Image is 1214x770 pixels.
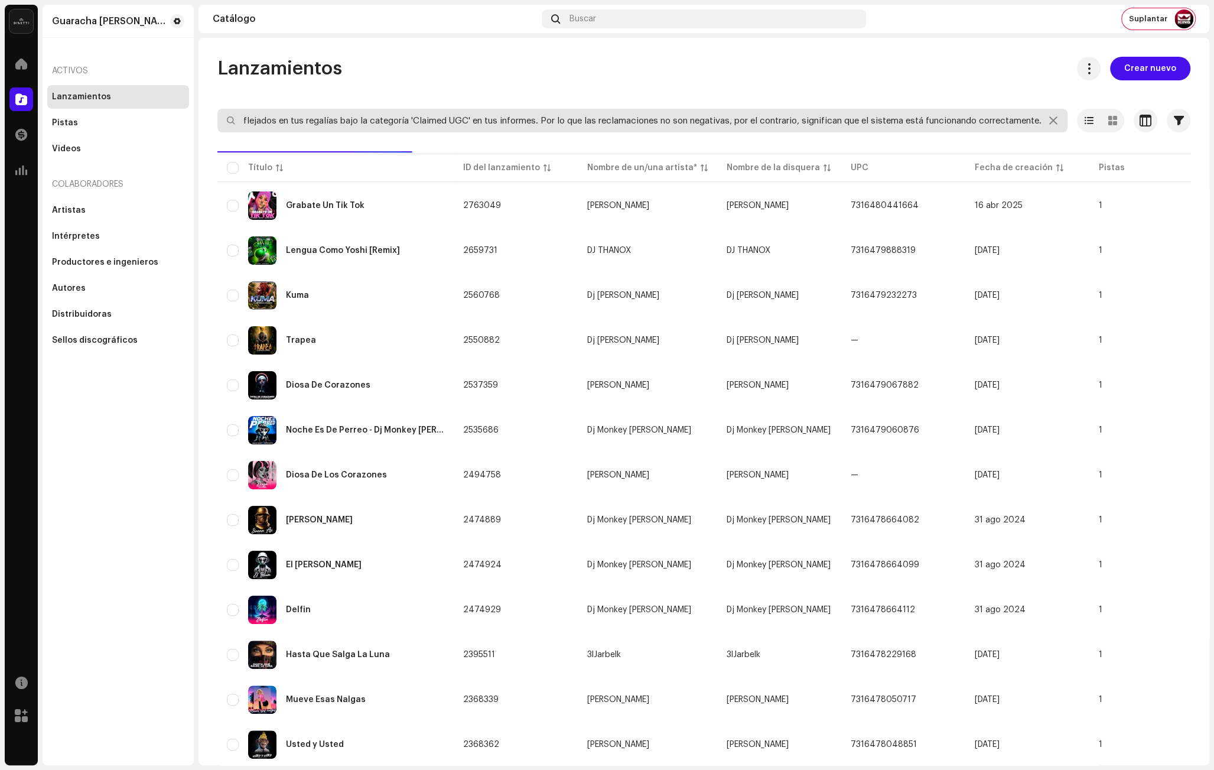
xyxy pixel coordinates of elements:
span: — [851,336,858,345]
span: Dj Jose Gonzalez [587,291,708,300]
div: [PERSON_NAME] [587,471,649,479]
img: 4e8b2cc8-20e7-4819-b063-0582a284aa8e [1174,9,1193,28]
span: DJ THANOX [587,246,708,255]
span: 16 abr 2025 [975,202,1023,210]
re-m-nav-item: Autores [47,277,189,300]
div: Dj [PERSON_NAME] [587,336,659,345]
img: 34272372-58fb-43e7-bacf-657fe620d428 [248,326,276,355]
img: 513e310c-c03e-477d-aeef-f665b5b14a18 [248,685,276,714]
div: Distribuidoras [52,310,112,319]
div: Dj Monkey [PERSON_NAME] [587,516,691,524]
re-a-nav-header: Colaboradores [47,170,189,199]
span: 2474929 [463,606,501,614]
img: 7cb30bec-1ff5-4346-9d51-700a0a2e968e [248,281,276,310]
span: Alfredo Mix [727,696,789,704]
span: 2395511 [463,651,495,659]
img: 3c9b009c-3515-454a-b3a0-302d60a05e74 [248,236,276,265]
div: Guaracha king [52,17,165,26]
img: 9037f4ba-fc36-464d-81f3-351cd41a71ce [248,596,276,624]
div: Kuma [286,291,309,300]
re-m-nav-item: Videos [47,137,189,161]
span: — [851,471,858,479]
span: 2368362 [463,740,499,749]
span: Alfredo Mix [587,471,708,479]
div: DJ THANOX [587,246,631,255]
span: Dj Monkey White [727,561,831,569]
div: Lengua Como Yoshi [Remix] [286,246,400,255]
div: Dj Monkey [PERSON_NAME] [587,561,691,569]
span: 1 [1099,606,1102,614]
span: Dj Monkey White [587,426,708,434]
span: 18 jul 2024 [975,651,1000,659]
img: 52262e0e-5805-44f8-96c3-345491443724 [248,461,276,489]
div: Diosa De Los Corazones [286,471,387,479]
span: 2368339 [463,696,499,704]
span: 23 nov 2024 [975,291,1000,300]
div: [PERSON_NAME] [587,696,649,704]
div: Dj [PERSON_NAME] [587,291,659,300]
span: 22 jun 2024 [975,696,1000,704]
span: Dj Monkey White [587,606,708,614]
div: Intérpretes [52,232,100,241]
div: [PERSON_NAME] [587,740,649,749]
span: Suplantar [1129,14,1167,24]
span: 2535686 [463,426,499,434]
span: 1 [1099,381,1102,389]
span: Dj Monkey White [727,426,831,434]
re-m-nav-item: Intérpretes [47,225,189,248]
div: [PERSON_NAME] [587,202,649,210]
span: Dj Monkey White [587,561,708,569]
span: 31 ago 2024 [975,516,1026,524]
span: 31 ago 2024 [975,561,1026,569]
div: Catálogo [213,14,537,24]
img: e071adf2-e29e-4e64-b7da-8bc159e23df6 [248,730,276,759]
div: Noche Es De Perreo - Dj Monkey White, Alete Beatz [286,426,444,434]
span: Crear nuevo [1124,57,1176,80]
div: Sellos discográficos [52,336,138,345]
img: 4b10b100-9aee-428f-94ec-d221e013e12f [248,551,276,579]
div: Suena Asi [286,516,353,524]
button: Crear nuevo [1110,57,1190,80]
re-a-nav-header: Activos [47,57,189,85]
div: Usted y Usted [286,740,344,749]
span: 2560768 [463,291,500,300]
span: Alfredo Mix [727,471,789,479]
span: 1 [1099,696,1102,704]
div: Productores e ingenieros [52,258,158,267]
span: 2659731 [463,246,497,255]
span: Dj Jose Gonzalez [587,336,708,345]
span: 3lJarbelk [587,651,708,659]
div: Nombre de un/una artista* [587,162,697,174]
span: 7316479067882 [851,381,919,389]
span: 1 [1099,651,1102,659]
span: 7316478048851 [851,740,917,749]
span: Alfredo Mix [587,740,708,749]
img: 5d8f05be-d7de-45ae-b61f-3f4055ecb4ff [248,191,276,220]
img: 8455f24c-c136-4c98-87ed-8aae135cf64b [248,416,276,444]
span: 1 [1099,291,1102,300]
re-m-nav-item: Pistas [47,111,189,135]
div: Lanzamientos [52,92,111,102]
div: [PERSON_NAME] [587,381,649,389]
re-m-nav-item: Distribuidoras [47,303,189,326]
span: Dj Monkey White [727,516,831,524]
span: 21 sept 2024 [975,471,1000,479]
span: 12 feb 2025 [975,246,1000,255]
span: Buscar [569,14,596,24]
span: Lanzamientos [217,57,342,80]
re-m-nav-item: Sellos discográficos [47,329,189,352]
span: Dj Monkey White [587,516,708,524]
span: 31 ago 2024 [975,606,1026,614]
div: Diosa De Corazones [286,381,370,389]
div: Fecha de creación [975,162,1053,174]
span: 22 jun 2024 [975,740,1000,749]
span: 7316479232273 [851,291,917,300]
re-m-nav-item: Productores e ingenieros [47,251,189,274]
div: Mueve Esas Nalgas [286,696,366,704]
span: 7316478664112 [851,606,915,614]
span: Dj Jose Gonzalez [727,336,799,345]
span: 2474924 [463,561,502,569]
span: 1 [1099,561,1102,569]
